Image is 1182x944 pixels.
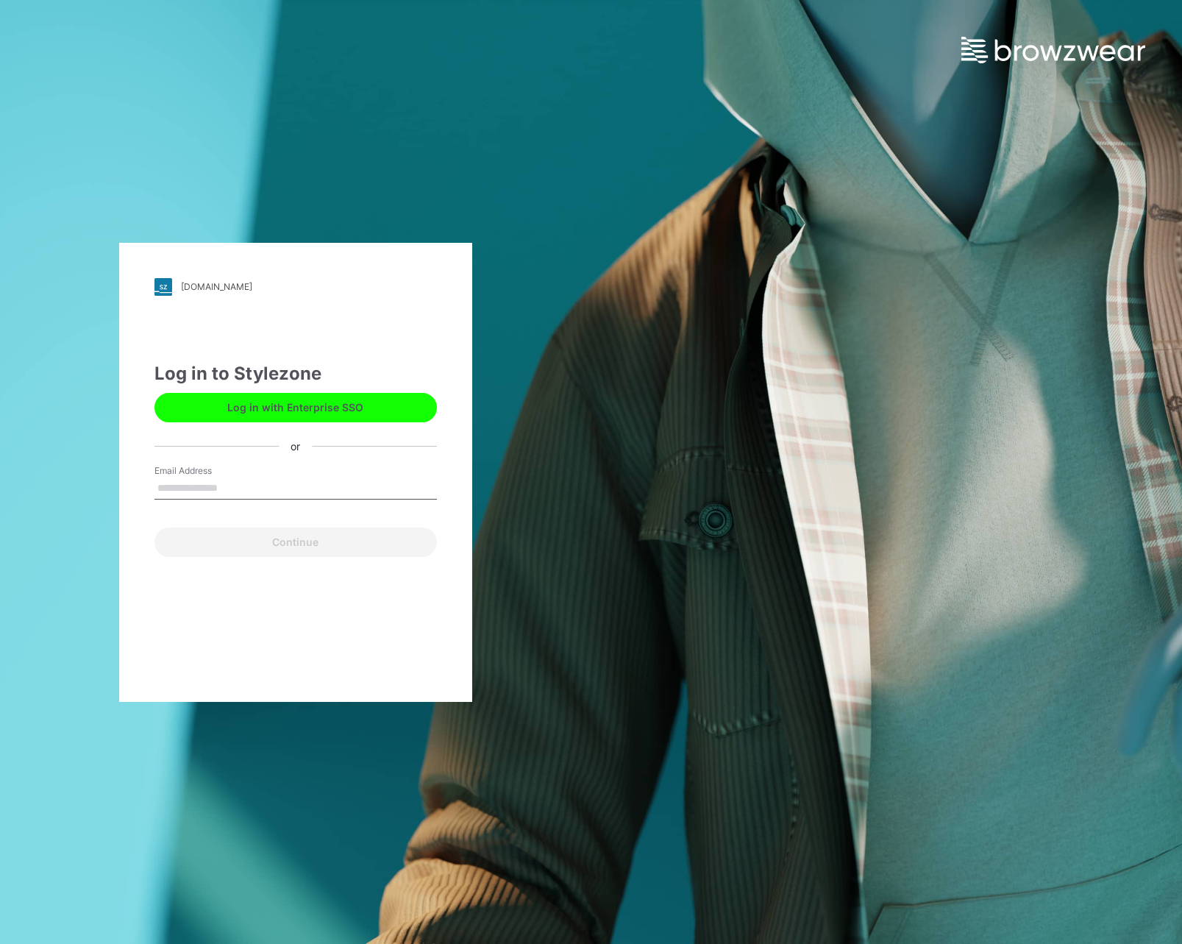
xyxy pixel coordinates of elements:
label: Email Address [154,464,257,478]
img: stylezone-logo.562084cfcfab977791bfbf7441f1a819.svg [154,278,172,296]
div: Log in to Stylezone [154,361,437,387]
a: [DOMAIN_NAME] [154,278,437,296]
div: [DOMAIN_NAME] [181,281,252,292]
div: or [279,439,312,454]
button: Log in with Enterprise SSO [154,393,437,422]
img: browzwear-logo.e42bd6dac1945053ebaf764b6aa21510.svg [961,37,1145,63]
